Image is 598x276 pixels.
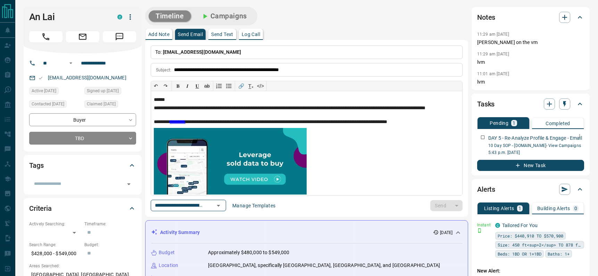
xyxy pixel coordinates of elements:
[537,206,570,211] p: Building Alerts
[498,241,582,248] span: Size: 450 ft<sup>2</sup> TO 878 ft<sup>2</sup>
[477,160,584,171] button: New Task
[236,81,246,91] button: 🔗
[495,223,500,228] div: condos.ca
[513,121,515,126] p: 1
[477,184,495,195] h2: Alerts
[161,81,171,91] button: ↷
[224,81,234,91] button: Bullet list
[477,222,491,228] p: Instant
[488,149,584,156] p: 5:43 p.m. [DATE]
[38,76,43,80] svg: Email Valid
[29,203,52,214] h2: Criteria
[29,263,136,269] p: Areas Searched:
[208,262,440,269] p: [GEOGRAPHIC_DATA], specifically [GEOGRAPHIC_DATA], [GEOGRAPHIC_DATA], and [GEOGRAPHIC_DATA]
[477,78,584,86] p: lvm
[29,31,63,42] span: Call
[178,32,203,37] p: Send Email
[117,15,122,19] div: condos.ca
[48,75,126,80] a: [EMAIL_ADDRESS][DOMAIN_NAME]
[477,181,584,198] div: Alerts
[477,228,482,233] svg: Push Notification Only
[148,32,169,37] p: Add Note
[477,9,584,26] div: Notes
[84,242,136,248] p: Budget:
[29,157,136,174] div: Tags
[173,81,183,91] button: 𝐁
[242,32,260,37] p: Log Call
[151,45,463,59] p: To:
[66,31,99,42] span: Email
[183,81,192,91] button: 𝑰
[430,200,463,211] div: split button
[29,87,81,97] div: Wed Jul 16 2025
[32,101,64,107] span: Contacted [DATE]
[67,59,75,67] button: Open
[246,81,256,91] button: T̲ₓ
[159,249,175,256] p: Budget
[202,81,212,91] button: ab
[498,232,563,239] span: Price: $440,910 TO $570,900
[518,206,521,211] p: 1
[194,10,254,22] button: Campaigns
[196,83,199,89] span: 𝐔
[84,87,136,97] div: Wed Jul 16 2025
[29,242,81,248] p: Search Range:
[490,121,508,126] p: Pending
[546,121,570,126] p: Completed
[29,11,107,23] h1: An Lai
[32,87,56,94] span: Active [DATE]
[204,83,210,89] s: ab
[29,113,136,126] div: Buyer
[477,96,584,112] div: Tasks
[208,249,289,256] p: Approximately $480,000 to $549,000
[159,262,178,269] p: Location
[29,200,136,217] div: Criteria
[163,49,241,55] span: [EMAIL_ADDRESS][DOMAIN_NAME]
[84,221,136,227] p: Timeframe:
[160,229,200,236] p: Activity Summary
[477,267,584,275] p: New Alert:
[151,81,161,91] button: ↶
[498,250,541,257] span: Beds: 1BD OR 1+1BD
[29,160,43,171] h2: Tags
[149,10,191,22] button: Timeline
[256,81,265,91] button: </>
[29,221,81,227] p: Actively Searching:
[151,226,462,239] div: Activity Summary[DATE]
[477,52,509,57] p: 11:29 am [DATE]
[192,81,202,91] button: 𝐔
[440,230,452,236] p: [DATE]
[477,98,495,110] h2: Tasks
[156,67,171,73] p: Subject:
[477,32,509,37] p: 11:29 am [DATE]
[211,32,233,37] p: Send Text
[484,206,514,211] p: Listing Alerts
[103,31,136,42] span: Message
[477,71,509,76] p: 11:01 am [DATE]
[477,59,584,66] p: lvm
[214,81,224,91] button: Numbered list
[29,248,81,259] p: $428,000 - $549,000
[87,87,119,94] span: Signed up [DATE]
[84,100,136,110] div: Wed Jul 16 2025
[29,100,81,110] div: Wed Aug 06 2025
[87,101,116,107] span: Claimed [DATE]
[488,143,581,148] a: 10 Day SOP - [DOMAIN_NAME]- View Campaigns
[574,206,577,211] p: 0
[124,179,134,189] button: Open
[228,200,280,211] button: Manage Templates
[477,12,495,23] h2: Notes
[488,135,582,142] p: DAY 5 - Re-Analyze Profile & Engage - Email
[477,39,584,46] p: [PERSON_NAME] on the vm
[214,201,223,210] button: Open
[29,132,136,145] div: TBD
[548,250,570,257] span: Baths: 1+
[502,223,538,228] a: Tailored For You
